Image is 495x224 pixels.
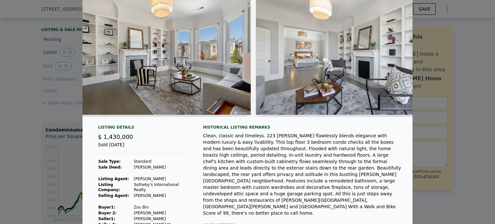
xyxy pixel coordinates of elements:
strong: Seller 1 : [98,217,115,221]
strong: Listing Company: [98,182,120,192]
strong: Listing Agent: [98,177,129,181]
td: Zou Bin [133,204,188,210]
td: Sotheby's International Realty [133,182,188,193]
strong: Buyer 2: [98,211,117,215]
div: Sold [DATE] [98,141,188,153]
td: [PERSON_NAME] [133,193,188,199]
div: Historical Listing remarks [203,125,402,130]
div: Clean, classic and timeless. 223 [PERSON_NAME] flawlessly blends elegance with modern luxury & ea... [203,132,402,216]
td: Standard [133,159,188,164]
span: $ 1,430,000 [98,133,133,140]
strong: Buyer 1 : [98,205,115,209]
td: [PERSON_NAME] [133,210,188,216]
td: [PERSON_NAME] [133,164,188,170]
td: [PERSON_NAME] [133,216,188,222]
strong: Sale Type: [98,159,121,164]
td: [PERSON_NAME] [133,176,188,182]
strong: Selling Agent: [98,193,129,198]
strong: Sale Deed: [98,165,122,170]
div: Listing Details [98,125,188,132]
